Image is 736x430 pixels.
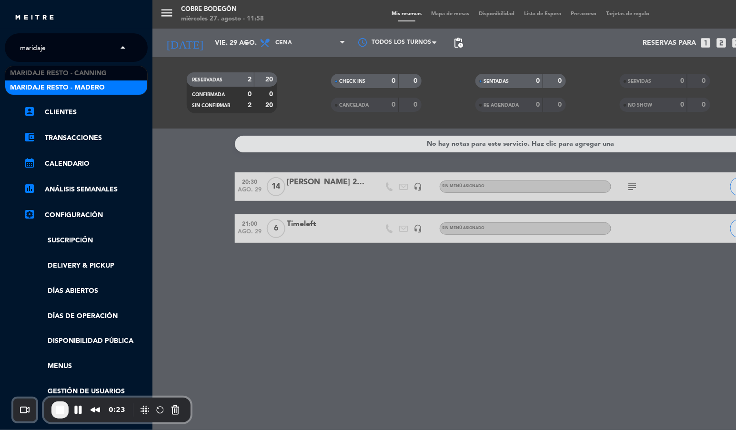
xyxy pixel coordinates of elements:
[24,107,148,118] a: account_boxClientes
[24,183,35,194] i: assessment
[24,209,35,220] i: settings_applications
[24,210,148,221] a: Configuración
[10,68,107,79] span: Maridaje Resto - Canning
[14,14,55,21] img: MEITRE
[24,158,148,170] a: calendar_monthCalendario
[24,157,35,169] i: calendar_month
[10,82,105,93] span: Maridaje Resto - Madero
[24,311,148,322] a: Días de Operación
[24,131,35,143] i: account_balance_wallet
[24,386,148,397] a: Gestión de usuarios
[24,235,148,246] a: Suscripción
[24,132,148,144] a: account_balance_walletTransacciones
[24,184,148,195] a: assessmentANÁLISIS SEMANALES
[24,260,148,271] a: Delivery & Pickup
[24,106,35,117] i: account_box
[24,361,148,372] a: Menus
[24,286,148,297] a: Días abiertos
[453,37,464,49] span: pending_actions
[24,336,148,347] a: Disponibilidad pública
